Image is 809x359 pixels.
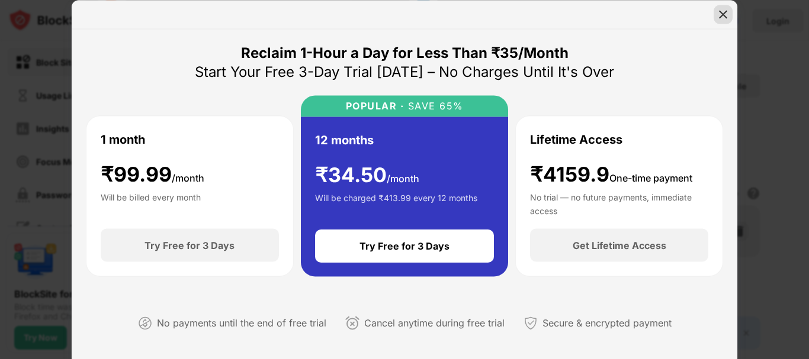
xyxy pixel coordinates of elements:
span: One-time payment [609,172,692,183]
div: 1 month [101,130,145,148]
div: Secure & encrypted payment [542,315,672,332]
div: Start Your Free 3-Day Trial [DATE] – No Charges Until It's Over [195,62,614,81]
img: cancel-anytime [345,316,359,330]
div: 12 months [315,131,374,148]
div: Try Free for 3 Days [359,240,450,252]
div: Will be billed every month [101,191,201,215]
span: /month [172,172,204,183]
img: secured-payment [524,316,538,330]
div: Will be charged ₹413.99 every 12 months [315,192,477,215]
div: Lifetime Access [530,130,622,148]
div: POPULAR · [346,100,404,111]
img: not-paying [138,316,152,330]
div: No trial — no future payments, immediate access [530,191,708,215]
div: Reclaim 1-Hour a Day for Less Than ₹35/Month [241,43,569,62]
div: Get Lifetime Access [573,240,666,251]
div: ₹ 34.50 [315,163,419,187]
div: Cancel anytime during free trial [364,315,505,332]
div: No payments until the end of free trial [157,315,326,332]
span: /month [387,172,419,184]
div: ₹4159.9 [530,162,692,186]
div: Try Free for 3 Days [145,240,235,251]
div: ₹ 99.99 [101,162,204,186]
div: SAVE 65% [404,100,464,111]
